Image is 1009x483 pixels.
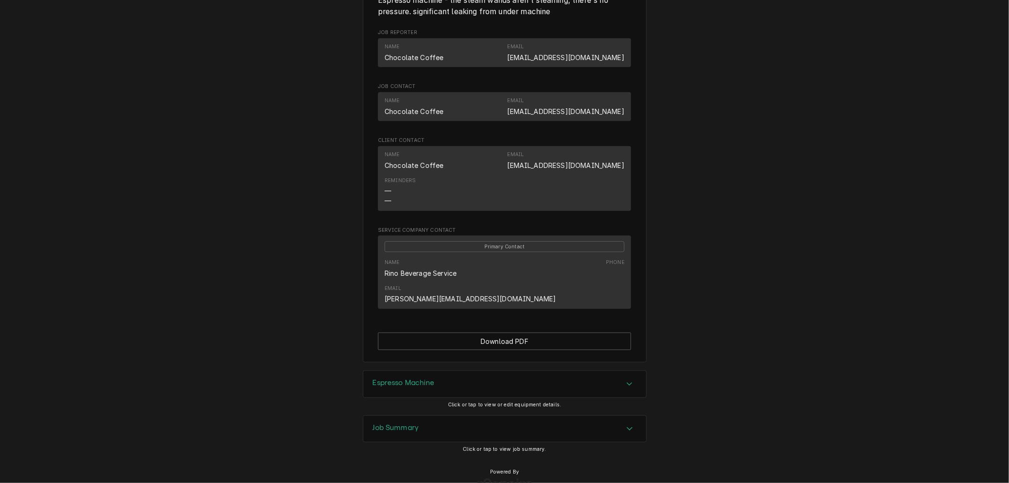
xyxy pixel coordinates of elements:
div: Accordion Header [363,416,646,442]
div: Primary [385,241,624,252]
div: Email [508,97,524,105]
a: [PERSON_NAME][EMAIL_ADDRESS][DOMAIN_NAME] [385,295,556,303]
div: Contact [378,236,631,308]
span: Client Contact [378,137,631,144]
div: Email [508,43,524,51]
div: Email [385,285,556,304]
div: Accordion Header [363,371,646,397]
div: Job Reporter [378,29,631,71]
div: Contact [378,92,631,121]
div: Email [508,151,624,170]
div: Job Reporter List [378,38,631,71]
div: Email [508,151,524,158]
div: Reminders [385,177,416,184]
a: [EMAIL_ADDRESS][DOMAIN_NAME] [508,161,624,169]
h3: Job Summary [373,423,419,432]
span: Powered By [490,468,519,476]
div: Espresso Machine [363,370,647,398]
div: Client Contact [378,137,631,215]
div: Job Contact List [378,92,631,125]
a: [EMAIL_ADDRESS][DOMAIN_NAME] [508,53,624,61]
div: — [385,186,391,196]
span: Service Company Contact [378,227,631,234]
div: Button Group Row [378,333,631,350]
div: Name [385,43,444,62]
button: Accordion Details Expand Trigger [363,416,646,442]
a: [EMAIL_ADDRESS][DOMAIN_NAME] [508,107,624,115]
div: Email [508,43,624,62]
span: Click or tap to view job summary. [463,446,546,452]
div: Contact [378,146,631,211]
div: Name [385,151,400,158]
div: Service Company Contact List [378,236,631,313]
div: Rino Beverage Service [385,268,456,278]
span: Primary Contact [385,241,624,252]
div: Name [385,97,400,105]
h3: Espresso Machine [373,378,435,387]
div: Phone [606,259,624,278]
div: Phone [606,259,624,266]
div: Name [385,259,400,266]
span: Job Reporter [378,29,631,36]
div: Name [385,259,456,278]
div: Job Summary [363,415,647,443]
span: Click or tap to view or edit equipment details. [448,402,562,408]
div: Email [385,285,401,292]
div: Name [385,151,444,170]
div: Name [385,97,444,116]
div: Reminders [385,177,416,206]
div: Chocolate Coffee [385,160,444,170]
div: Contact [378,38,631,67]
div: — [385,196,391,206]
div: Service Company Contact [378,227,631,313]
div: Name [385,43,400,51]
button: Accordion Details Expand Trigger [363,371,646,397]
div: Client Contact List [378,146,631,215]
div: Chocolate Coffee [385,106,444,116]
div: Job Contact [378,83,631,125]
button: Download PDF [378,333,631,350]
div: Email [508,97,624,116]
div: Button Group [378,333,631,350]
span: Job Contact [378,83,631,90]
div: Chocolate Coffee [385,53,444,62]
